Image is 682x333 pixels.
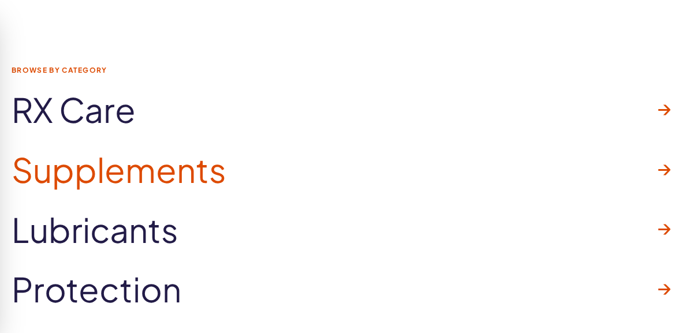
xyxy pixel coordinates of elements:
span: Lubricants [12,211,178,248]
a: Lubricants [12,200,670,260]
span: Browse by Category [12,66,670,74]
a: Protection [12,259,670,319]
span: Protection [12,271,181,308]
span: RX Care [12,91,136,128]
span: Supplements [12,151,226,188]
a: RX Care [12,80,670,140]
a: Supplements [12,140,670,200]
